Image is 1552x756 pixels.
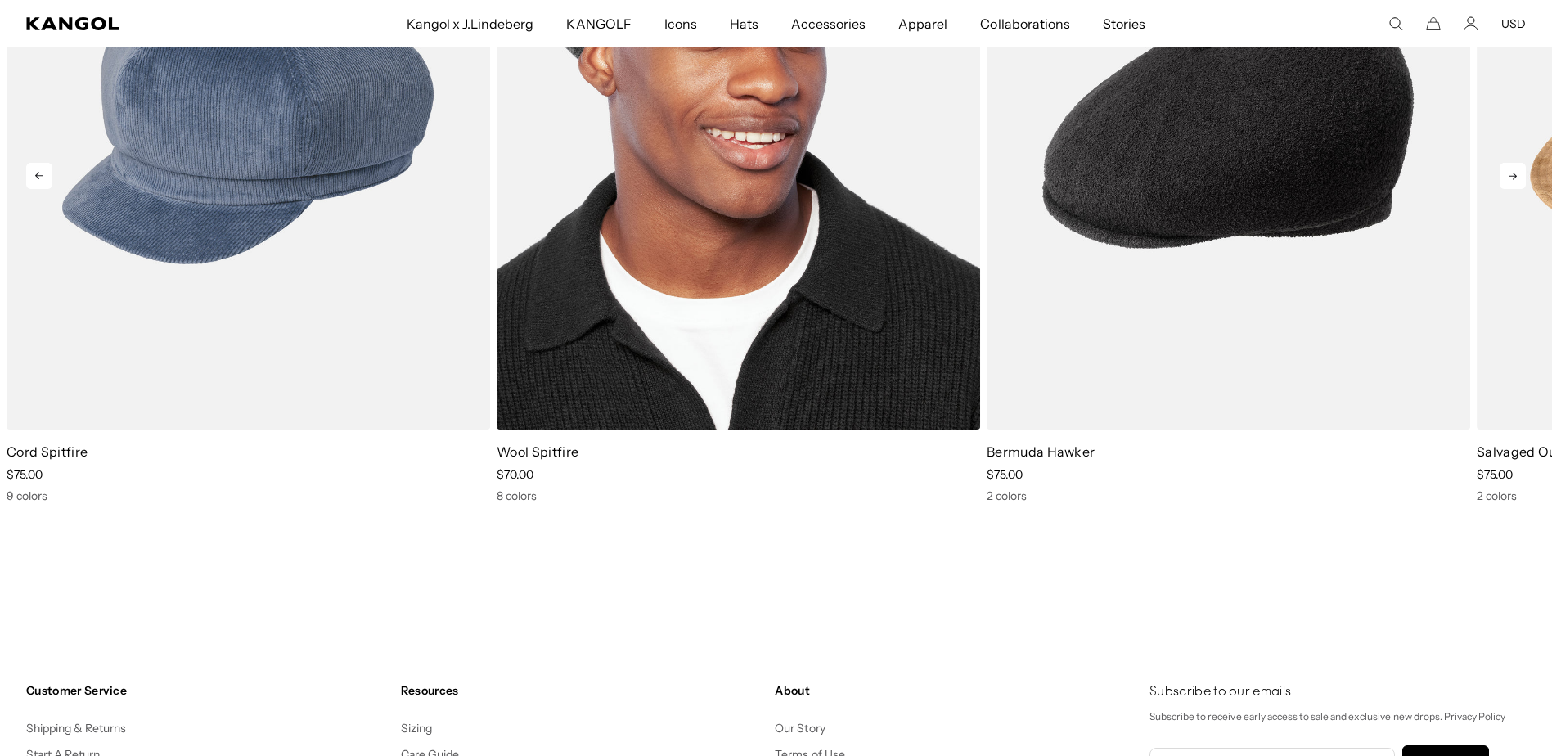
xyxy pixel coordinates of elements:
a: Kangol [26,17,269,30]
span: $75.00 [7,467,43,482]
summary: Search here [1388,16,1403,31]
div: 8 colors [497,488,980,503]
h4: Subscribe to our emails [1149,683,1526,701]
a: Sizing [401,721,432,736]
button: Cart [1426,16,1441,31]
h4: About [775,683,1136,698]
a: Cord Spitfire [7,443,88,460]
div: 2 colors [987,488,1470,503]
a: Account [1464,16,1478,31]
div: 9 colors [7,488,490,503]
p: Subscribe to receive early access to sale and exclusive new drops. Privacy Policy [1149,708,1526,726]
span: $75.00 [1477,467,1513,482]
a: Wool Spitfire [497,443,578,460]
h4: Resources [401,683,763,698]
a: Bermuda Hawker [987,443,1095,460]
button: USD [1501,16,1526,31]
span: $75.00 [987,467,1023,482]
a: Our Story [775,721,825,736]
span: $70.00 [497,467,533,482]
a: Shipping & Returns [26,721,127,736]
h4: Customer Service [26,683,388,698]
